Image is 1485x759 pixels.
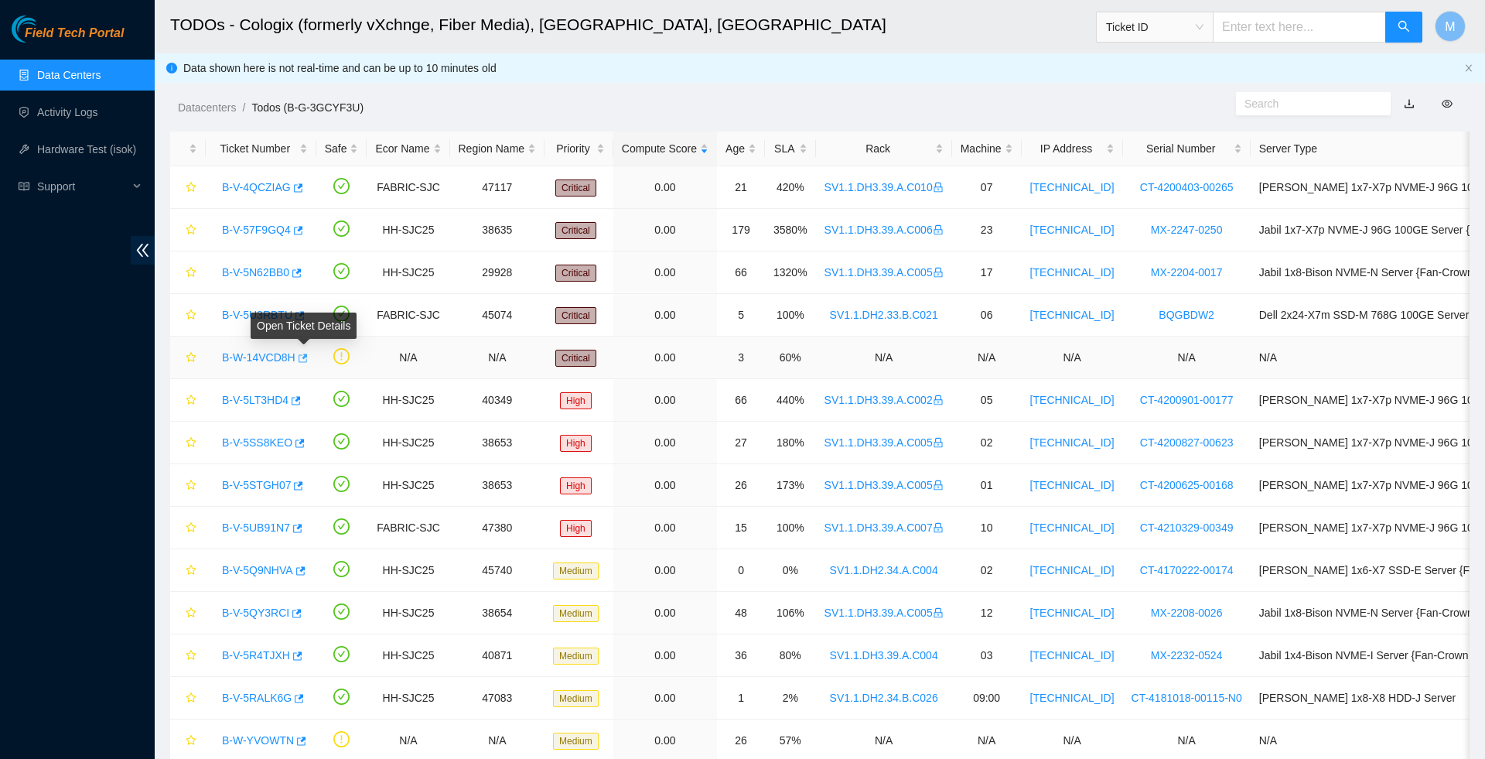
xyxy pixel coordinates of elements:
a: [TECHNICAL_ID] [1030,394,1115,406]
span: lock [933,480,944,491]
td: 01 [952,464,1022,507]
span: double-left [131,236,155,265]
a: [TECHNICAL_ID] [1030,521,1115,534]
span: check-circle [333,518,350,535]
a: B-V-5STGH07 [222,479,291,491]
a: B-V-5N62BB0 [222,266,289,279]
span: / [242,101,245,114]
td: 23 [952,209,1022,251]
span: exclamation-circle [333,348,350,364]
a: SV1.1.DH3.39.A.C005lock [824,607,944,619]
a: CT-4200403-00265 [1140,181,1234,193]
span: check-circle [333,306,350,322]
span: check-circle [333,689,350,705]
td: HH-SJC25 [367,209,449,251]
td: 0.00 [613,251,717,294]
a: [TECHNICAL_ID] [1030,479,1115,491]
span: Critical [555,222,596,239]
td: HH-SJC25 [367,592,449,634]
td: 02 [952,549,1022,592]
a: B-V-5R4TJXH [222,649,290,662]
span: star [186,480,196,492]
td: 3580% [765,209,816,251]
span: High [560,435,592,452]
button: star [179,303,197,327]
a: SV1.1.DH3.39.A.C004 [830,649,938,662]
span: star [186,267,196,279]
td: 38654 [450,592,545,634]
td: 0.00 [613,634,717,677]
button: star [179,260,197,285]
span: High [560,392,592,409]
a: download [1404,97,1415,110]
td: N/A [816,337,952,379]
span: Support [37,171,128,202]
td: 179 [717,209,765,251]
a: Hardware Test (isok) [37,143,136,156]
td: 47083 [450,677,545,720]
button: star [179,175,197,200]
a: [TECHNICAL_ID] [1030,224,1115,236]
td: FABRIC-SJC [367,507,449,549]
span: star [186,522,196,535]
a: SV1.1.DH2.33.B.C021 [830,309,938,321]
a: B-V-5SS8KEO [222,436,292,449]
button: star [179,600,197,625]
a: B-V-5Q9NHVA [222,564,293,576]
span: Critical [555,179,596,197]
td: HH-SJC25 [367,422,449,464]
td: 47117 [450,166,545,209]
td: 440% [765,379,816,422]
a: [TECHNICAL_ID] [1030,436,1115,449]
td: 26 [717,464,765,507]
a: CT-4181018-00115-N0 [1132,692,1242,704]
td: 48 [717,592,765,634]
td: 07 [952,166,1022,209]
td: 0.00 [613,677,717,720]
td: 02 [952,422,1022,464]
td: N/A [1022,337,1123,379]
a: [TECHNICAL_ID] [1030,649,1115,662]
a: SV1.1.DH3.39.A.C005lock [824,479,944,491]
td: 09:00 [952,677,1022,720]
a: Data Centers [37,69,101,81]
span: Medium [553,648,599,665]
button: star [179,345,197,370]
a: B-V-57F9GQ4 [222,224,291,236]
a: CT-4200625-00168 [1140,479,1234,491]
td: N/A [952,337,1022,379]
span: lock [933,182,944,193]
td: 0.00 [613,294,717,337]
button: star [179,515,197,540]
a: SV1.1.DH3.39.A.C005lock [824,266,944,279]
span: check-circle [333,263,350,279]
span: Critical [555,265,596,282]
a: B-V-5LT3HD4 [222,394,288,406]
a: [TECHNICAL_ID] [1030,607,1115,619]
span: star [186,607,196,620]
a: CT-4200901-00177 [1140,394,1234,406]
a: B-W-14VCD8H [222,351,295,364]
span: lock [933,437,944,448]
a: MX-2208-0026 [1151,607,1223,619]
td: 0.00 [613,592,717,634]
span: check-circle [333,391,350,407]
td: 2% [765,677,816,720]
span: star [186,395,196,407]
a: B-V-5QY3RCI [222,607,289,619]
span: lock [933,522,944,533]
td: 17 [952,251,1022,294]
td: HH-SJC25 [367,379,449,422]
a: MX-2232-0524 [1151,649,1223,662]
span: lock [933,607,944,618]
span: star [186,565,196,577]
span: exclamation-circle [333,731,350,747]
a: SV1.1.DH2.34.A.C004 [830,564,938,576]
td: 100% [765,294,816,337]
td: 15 [717,507,765,549]
span: lock [933,395,944,405]
img: Akamai Technologies [12,15,78,43]
span: star [186,692,196,705]
span: M [1445,17,1455,36]
span: check-circle [333,433,350,450]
